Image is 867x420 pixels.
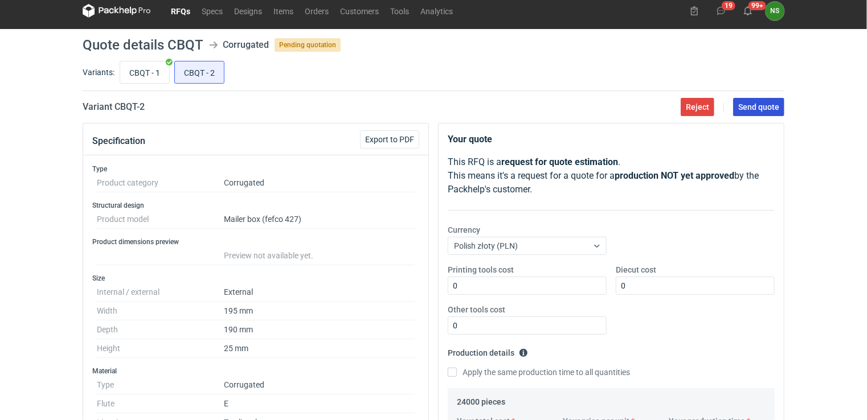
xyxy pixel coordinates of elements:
[196,4,228,18] a: Specs
[448,316,607,335] input: 0
[448,367,630,378] label: Apply the same production time to all quantities
[224,320,415,339] dd: 190 mm
[97,320,224,339] dt: Depth
[501,157,618,167] strong: request for quote estimation
[738,103,779,111] span: Send quote
[224,394,415,413] dd: E
[457,393,505,406] legend: 24000 pieces
[228,4,268,18] a: Designs
[275,38,341,52] span: Pending quotation
[686,103,709,111] span: Reject
[83,67,114,78] label: Variants:
[223,38,269,52] div: Corrugated
[224,339,415,358] dd: 25 mm
[766,2,784,20] button: NS
[83,100,145,114] h2: Variant CBQT - 2
[766,2,784,20] div: Natalia Stępak
[712,2,730,20] button: 19
[97,376,224,394] dt: Type
[97,210,224,229] dt: Product model
[299,4,334,18] a: Orders
[616,277,775,295] input: 0
[448,344,528,357] legend: Production details
[165,4,196,18] a: RFQs
[385,4,415,18] a: Tools
[224,210,415,229] dd: Mailer box (fefco 427)
[268,4,299,18] a: Items
[97,283,224,302] dt: Internal / external
[83,4,151,18] svg: Packhelp Pro
[92,127,145,155] button: Specification
[739,2,757,20] button: 99+
[448,155,775,196] p: This RFQ is a . This means it's a request for a quote for a by the Packhelp's customer.
[97,394,224,413] dt: Flute
[97,174,224,192] dt: Product category
[448,277,607,295] input: 0
[224,251,313,260] span: Preview not available yet.
[97,339,224,358] dt: Height
[681,98,714,116] button: Reject
[224,376,415,394] dd: Corrugated
[448,304,505,315] label: Other tools cost
[615,170,734,181] strong: production NOT yet approved
[120,61,170,84] label: CBQT - 1
[415,4,459,18] a: Analytics
[92,274,419,283] h3: Size
[224,174,415,192] dd: Corrugated
[92,164,419,174] h3: Type
[92,201,419,210] h3: Structural design
[365,135,414,143] span: Export to PDF
[448,224,480,236] label: Currency
[448,264,514,275] label: Printing tools cost
[92,237,419,246] h3: Product dimensions preview
[224,283,415,302] dd: External
[448,134,492,145] strong: Your quote
[360,130,419,149] button: Export to PDF
[174,61,224,84] label: CBQT - 2
[334,4,385,18] a: Customers
[616,264,656,275] label: Diecut cost
[97,302,224,320] dt: Width
[733,98,784,116] button: Send quote
[454,241,518,250] span: Polish złoty (PLN)
[92,367,419,376] h3: Material
[224,302,415,320] dd: 195 mm
[83,38,203,52] h1: Quote details CBQT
